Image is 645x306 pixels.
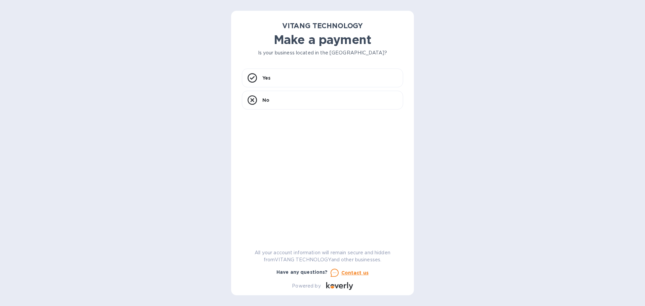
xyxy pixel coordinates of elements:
b: Have any questions? [276,269,328,275]
p: No [262,97,269,103]
b: VITANG TECHNOLOGY [282,21,363,30]
p: All your account information will remain secure and hidden from VITANG TECHNOLOGY and other busin... [242,249,403,263]
p: Is your business located in the [GEOGRAPHIC_DATA]? [242,49,403,56]
p: Powered by [292,282,320,290]
h1: Make a payment [242,33,403,47]
u: Contact us [341,270,369,275]
p: Yes [262,75,270,81]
